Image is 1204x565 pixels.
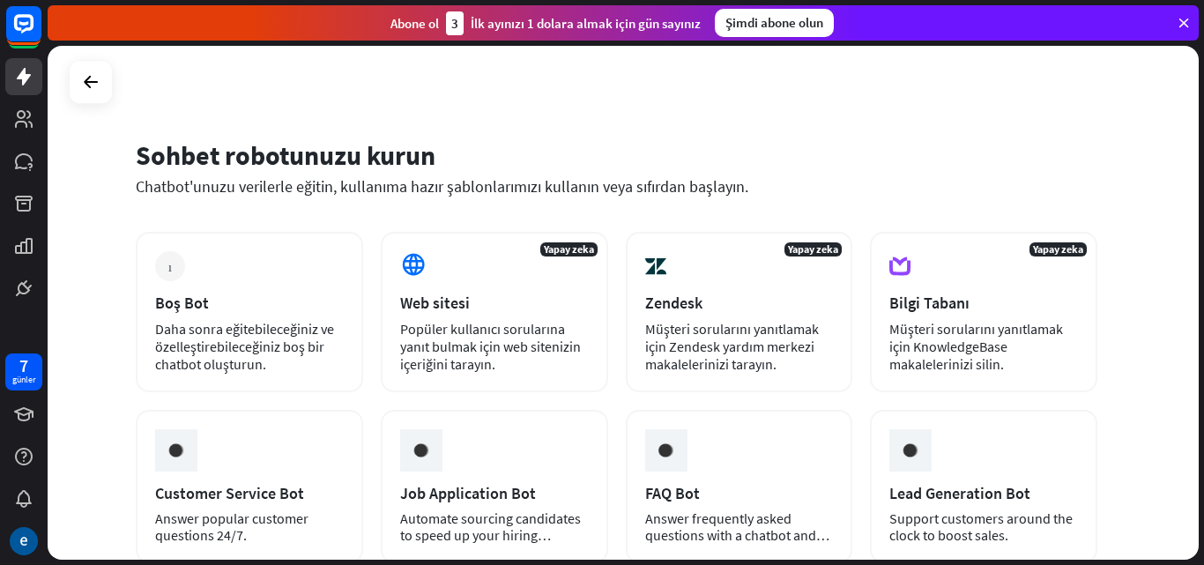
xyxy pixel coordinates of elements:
font: günler [12,374,35,385]
a: 7 günler [5,353,42,390]
font: Şimdi abone olun [725,14,823,31]
font: 3 [451,15,458,32]
font: 7 [19,354,28,376]
font: İlk ayınızı 1 dolara almak için gün sayınız [471,15,701,32]
font: Abone ol [390,15,439,32]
